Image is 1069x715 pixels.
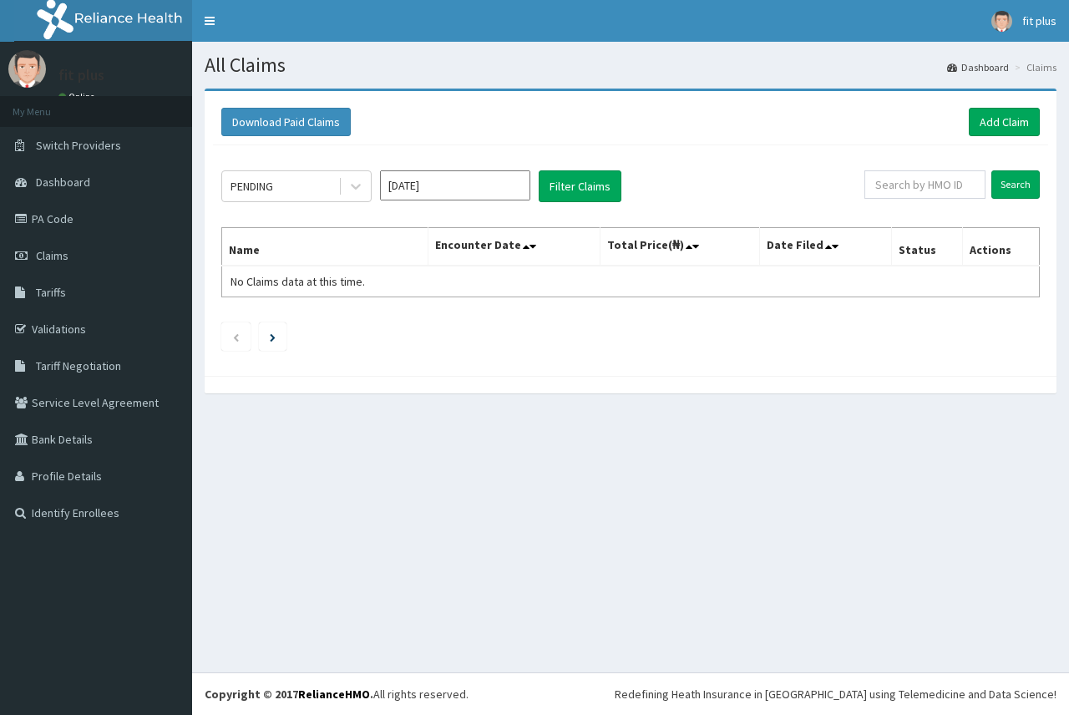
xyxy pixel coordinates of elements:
a: Online [58,91,99,103]
img: User Image [8,50,46,88]
th: Total Price(₦) [600,228,759,266]
th: Status [891,228,962,266]
div: Redefining Heath Insurance in [GEOGRAPHIC_DATA] using Telemedicine and Data Science! [615,686,1056,702]
span: fit plus [1022,13,1056,28]
a: Next page [270,329,276,344]
input: Search [991,170,1040,199]
div: PENDING [231,178,273,195]
th: Date Filed [759,228,891,266]
a: Previous page [232,329,240,344]
span: Tariff Negotiation [36,358,121,373]
button: Filter Claims [539,170,621,202]
button: Download Paid Claims [221,108,351,136]
a: Add Claim [969,108,1040,136]
input: Search by HMO ID [864,170,985,199]
span: Dashboard [36,175,90,190]
a: RelianceHMO [298,687,370,702]
span: No Claims data at this time. [231,274,365,289]
input: Select Month and Year [380,170,530,200]
footer: All rights reserved. [192,672,1069,715]
span: Switch Providers [36,138,121,153]
span: Claims [36,248,68,263]
h1: All Claims [205,54,1056,76]
p: fit plus [58,68,104,83]
strong: Copyright © 2017 . [205,687,373,702]
th: Actions [962,228,1039,266]
li: Claims [1011,60,1056,74]
th: Name [222,228,428,266]
th: Encounter Date [428,228,600,266]
a: Dashboard [947,60,1009,74]
span: Tariffs [36,285,66,300]
img: User Image [991,11,1012,32]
